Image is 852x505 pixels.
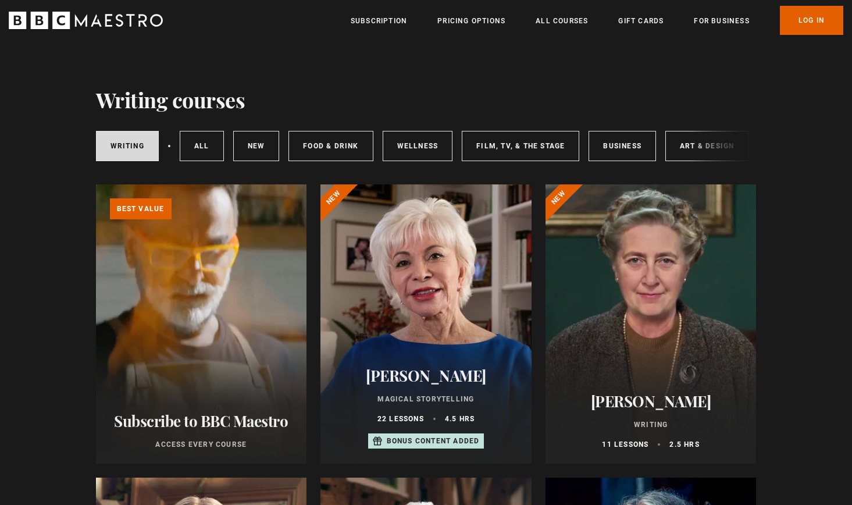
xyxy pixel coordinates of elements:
[233,131,280,161] a: New
[180,131,224,161] a: All
[288,131,373,161] a: Food & Drink
[387,436,480,446] p: Bonus content added
[559,419,743,430] p: Writing
[780,6,843,35] a: Log In
[559,392,743,410] h2: [PERSON_NAME]
[602,439,648,450] p: 11 lessons
[96,131,159,161] a: Writing
[665,131,748,161] a: Art & Design
[694,15,749,27] a: For business
[96,87,245,112] h1: Writing courses
[9,12,163,29] svg: BBC Maestro
[377,414,424,424] p: 22 lessons
[589,131,656,161] a: Business
[669,439,699,450] p: 2.5 hrs
[351,15,407,27] a: Subscription
[546,184,757,464] a: [PERSON_NAME] Writing 11 lessons 2.5 hrs New
[536,15,588,27] a: All Courses
[334,367,518,385] h2: [PERSON_NAME]
[110,198,172,219] p: Best value
[462,131,579,161] a: Film, TV, & The Stage
[437,15,505,27] a: Pricing Options
[383,131,453,161] a: Wellness
[320,184,532,464] a: [PERSON_NAME] Magical Storytelling 22 lessons 4.5 hrs Bonus content added New
[351,6,843,35] nav: Primary
[618,15,664,27] a: Gift Cards
[334,394,518,404] p: Magical Storytelling
[445,414,475,424] p: 4.5 hrs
